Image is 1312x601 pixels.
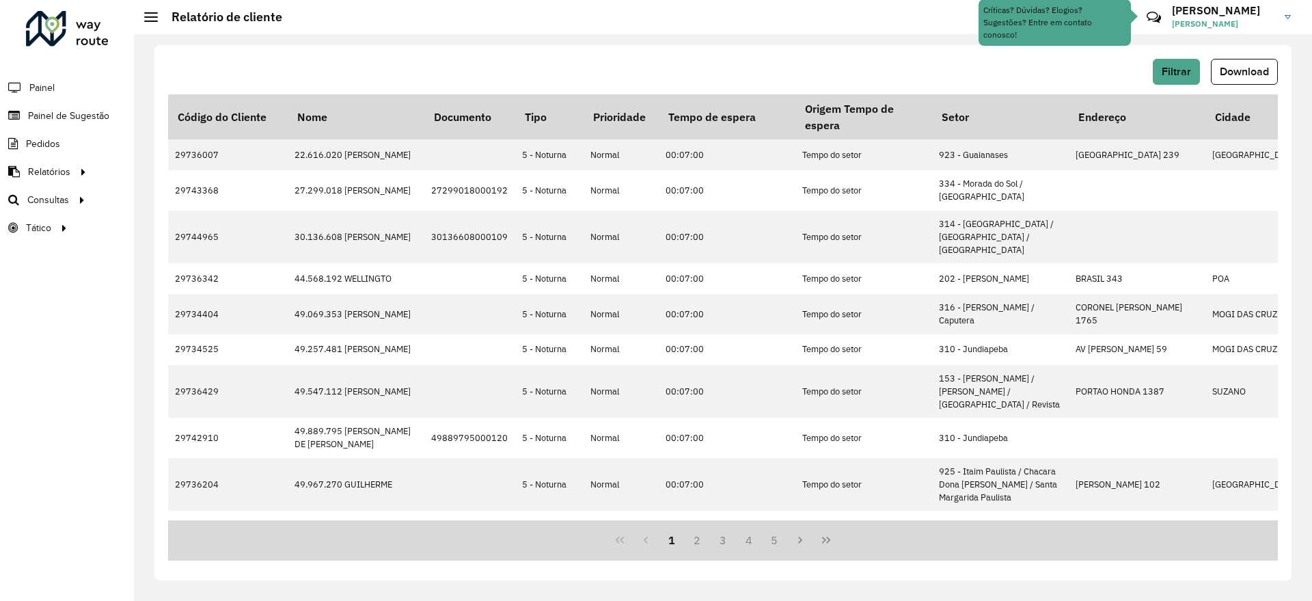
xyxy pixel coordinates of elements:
[795,334,932,365] td: Tempo do setor
[168,94,288,139] th: Código do Cliente
[659,511,795,542] td: 00:07:00
[659,294,795,334] td: 00:07:00
[288,511,424,542] td: 50.025.452 [PERSON_NAME]
[932,94,1069,139] th: Setor
[1069,365,1205,418] td: PORTAO HONDA 1387
[168,418,288,457] td: 29742910
[659,263,795,294] td: 00:07:00
[1220,66,1269,77] span: Download
[515,294,584,334] td: 5 - Noturna
[288,294,424,334] td: 49.069.353 [PERSON_NAME]
[736,527,762,553] button: 4
[424,94,515,139] th: Documento
[932,294,1069,334] td: 316 - [PERSON_NAME] / Caputera
[168,458,288,511] td: 29736204
[932,334,1069,365] td: 310 - Jundiapeba
[1162,66,1191,77] span: Filtrar
[584,365,659,418] td: Normal
[168,294,288,334] td: 29734404
[659,211,795,264] td: 00:07:00
[158,10,282,25] h2: Relatório de cliente
[795,458,932,511] td: Tempo do setor
[659,334,795,365] td: 00:07:00
[515,263,584,294] td: 5 - Noturna
[659,458,795,511] td: 00:07:00
[584,139,659,170] td: Normal
[659,418,795,457] td: 00:07:00
[795,139,932,170] td: Tempo do setor
[168,170,288,210] td: 29743368
[932,211,1069,264] td: 314 - [GEOGRAPHIC_DATA] / [GEOGRAPHIC_DATA] / [GEOGRAPHIC_DATA]
[584,294,659,334] td: Normal
[795,418,932,457] td: Tempo do setor
[28,109,109,123] span: Painel de Sugestão
[813,527,839,553] button: Last Page
[932,139,1069,170] td: 923 - Guaianases
[1211,59,1278,85] button: Download
[168,365,288,418] td: 29736429
[515,511,584,542] td: 5 - Noturna
[1153,59,1200,85] button: Filtrar
[584,94,659,139] th: Prioridade
[932,263,1069,294] td: 202 - [PERSON_NAME]
[515,170,584,210] td: 5 - Noturna
[932,170,1069,210] td: 334 - Morada do Sol / [GEOGRAPHIC_DATA]
[1069,94,1205,139] th: Endereço
[515,139,584,170] td: 5 - Noturna
[932,511,1069,542] td: 203 - [GEOGRAPHIC_DATA]
[168,263,288,294] td: 29736342
[515,211,584,264] td: 5 - Noturna
[515,418,584,457] td: 5 - Noturna
[584,211,659,264] td: Normal
[424,418,515,457] td: 49889795000120
[168,511,288,542] td: 29735607
[684,527,710,553] button: 2
[29,81,55,95] span: Painel
[288,263,424,294] td: 44.568.192 WELLINGTO
[168,334,288,365] td: 29734525
[515,334,584,365] td: 5 - Noturna
[288,139,424,170] td: 22.616.020 [PERSON_NAME]
[584,511,659,542] td: Normal
[424,170,515,210] td: 27299018000192
[1069,511,1205,542] td: DOS SABIAS 224
[515,365,584,418] td: 5 - Noturna
[932,458,1069,511] td: 925 - Itaim Paulista / Chacara Dona [PERSON_NAME] / Santa Margarida Paulista
[1069,294,1205,334] td: CORONEL [PERSON_NAME] 1765
[1069,139,1205,170] td: [GEOGRAPHIC_DATA] 239
[424,211,515,264] td: 30136608000109
[659,170,795,210] td: 00:07:00
[1069,263,1205,294] td: BRASIL 343
[288,365,424,418] td: 49.547.112 [PERSON_NAME]
[1172,18,1274,30] span: [PERSON_NAME]
[28,165,70,179] span: Relatórios
[168,139,288,170] td: 29736007
[795,170,932,210] td: Tempo do setor
[515,94,584,139] th: Tipo
[584,418,659,457] td: Normal
[584,334,659,365] td: Normal
[584,263,659,294] td: Normal
[787,527,813,553] button: Next Page
[26,221,51,235] span: Tático
[1069,458,1205,511] td: [PERSON_NAME] 102
[288,418,424,457] td: 49.889.795 [PERSON_NAME] DE [PERSON_NAME]
[795,211,932,264] td: Tempo do setor
[659,139,795,170] td: 00:07:00
[932,418,1069,457] td: 310 - Jundiapeba
[288,211,424,264] td: 30.136.608 [PERSON_NAME]
[795,263,932,294] td: Tempo do setor
[659,527,685,553] button: 1
[932,365,1069,418] td: 153 - [PERSON_NAME] / [PERSON_NAME] / [GEOGRAPHIC_DATA] / Revista
[659,94,795,139] th: Tempo de espera
[515,458,584,511] td: 5 - Noturna
[795,294,932,334] td: Tempo do setor
[795,94,932,139] th: Origem Tempo de espera
[584,458,659,511] td: Normal
[762,527,788,553] button: 5
[584,170,659,210] td: Normal
[288,94,424,139] th: Nome
[710,527,736,553] button: 3
[1069,334,1205,365] td: AV [PERSON_NAME] 59
[795,511,932,542] td: Tempo do setor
